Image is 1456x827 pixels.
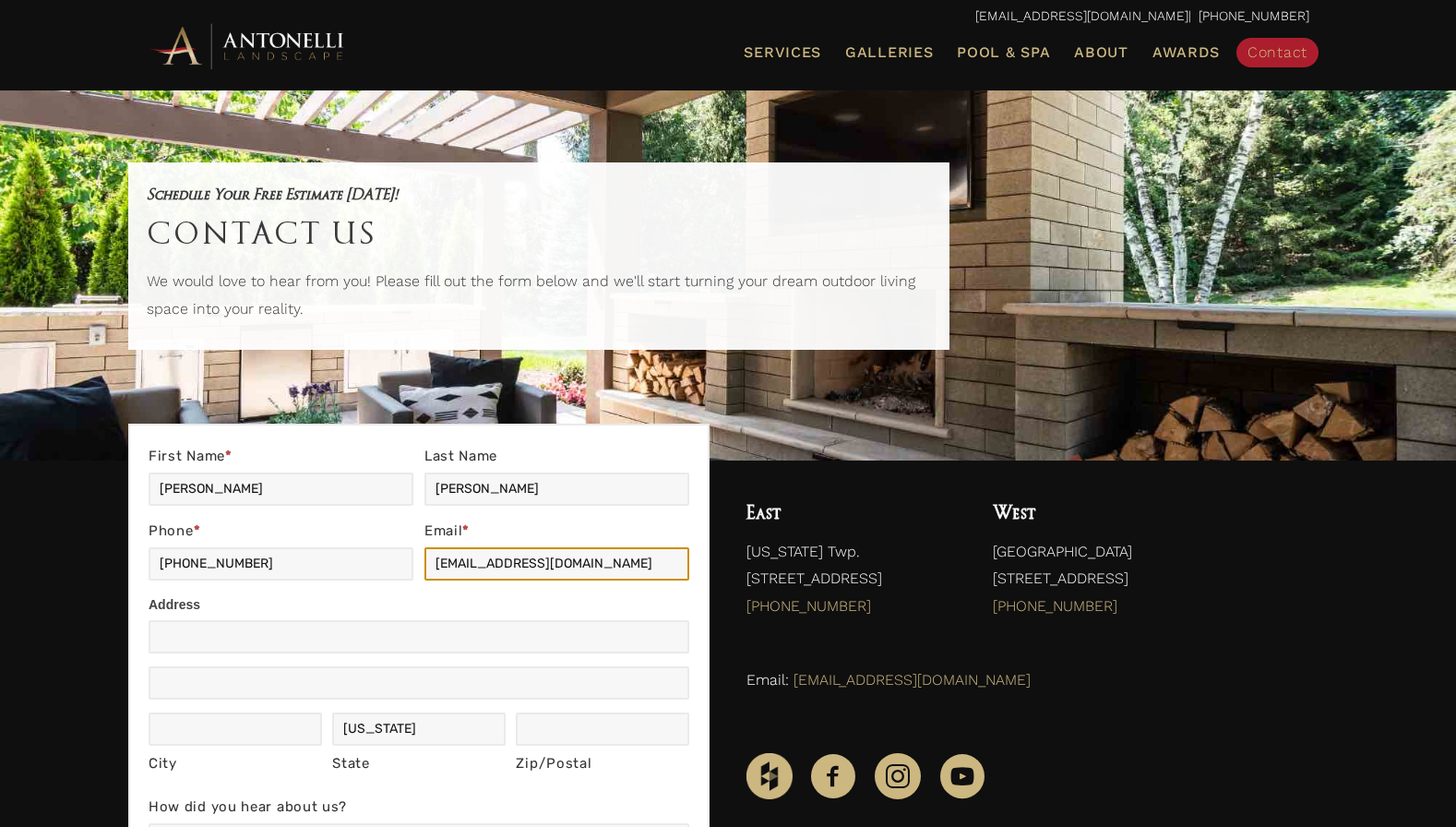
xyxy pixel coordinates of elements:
[838,41,940,65] a: Galleries
[957,43,1050,61] span: Pool & Spa
[424,519,689,547] label: Email
[516,751,689,777] div: Zip/Postal
[1236,38,1319,67] a: Contact
[1152,43,1220,61] span: Awards
[975,8,1188,23] a: [EMAIL_ADDRESS][DOMAIN_NAME]
[332,713,506,746] input: Michigan
[993,497,1309,529] h4: West
[746,671,789,689] span: Email:
[746,497,956,529] h4: East
[746,753,793,799] img: Houzz
[147,181,931,207] h5: Schedule Your Free Estimate [DATE]!
[746,597,871,615] a: [PHONE_NUMBER]
[993,538,1309,629] p: [GEOGRAPHIC_DATA] [STREET_ADDRESS]
[993,597,1117,615] a: [PHONE_NUMBER]
[149,751,322,777] div: City
[149,795,689,823] label: How did you hear about us?
[424,444,689,473] label: Last Name
[147,5,1309,29] p: | [PHONE_NUMBER]
[794,671,1031,689] a: [EMAIL_ADDRESS][DOMAIN_NAME]
[1145,41,1227,65] a: Awards
[1247,43,1307,61] span: Contact
[746,538,956,629] p: [US_STATE] Twp. [STREET_ADDRESS]
[736,41,829,65] a: Services
[149,444,413,473] label: First Name
[332,751,506,777] div: State
[147,207,931,258] h1: Contact Us
[147,268,931,331] p: We would love to hear from you! Please fill out the form below and we'll start turning your dream...
[845,43,933,61] span: Galleries
[949,41,1057,65] a: Pool & Spa
[1074,45,1128,60] span: About
[744,45,821,60] span: Services
[149,593,689,620] div: Address
[149,519,413,547] label: Phone
[147,20,350,71] img: Antonelli Horizontal Logo
[1067,41,1136,65] a: About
